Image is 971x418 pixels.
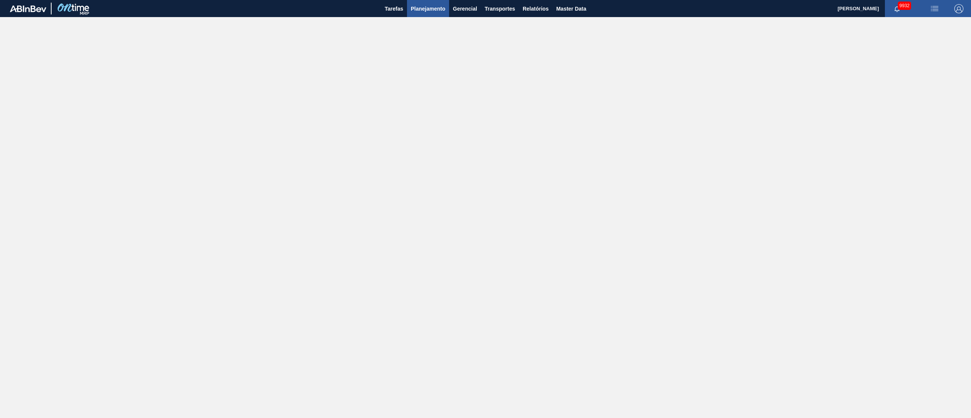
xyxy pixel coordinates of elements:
[411,4,445,13] span: Planejamento
[954,4,963,13] img: Logout
[10,5,46,12] img: TNhmsLtSVTkK8tSr43FrP2fwEKptu5GPRR3wAAAABJRU5ErkJggg==
[523,4,548,13] span: Relatórios
[898,2,911,10] span: 9932
[930,4,939,13] img: userActions
[556,4,586,13] span: Master Data
[485,4,515,13] span: Transportes
[453,4,477,13] span: Gerencial
[885,3,909,14] button: Notificações
[385,4,403,13] span: Tarefas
